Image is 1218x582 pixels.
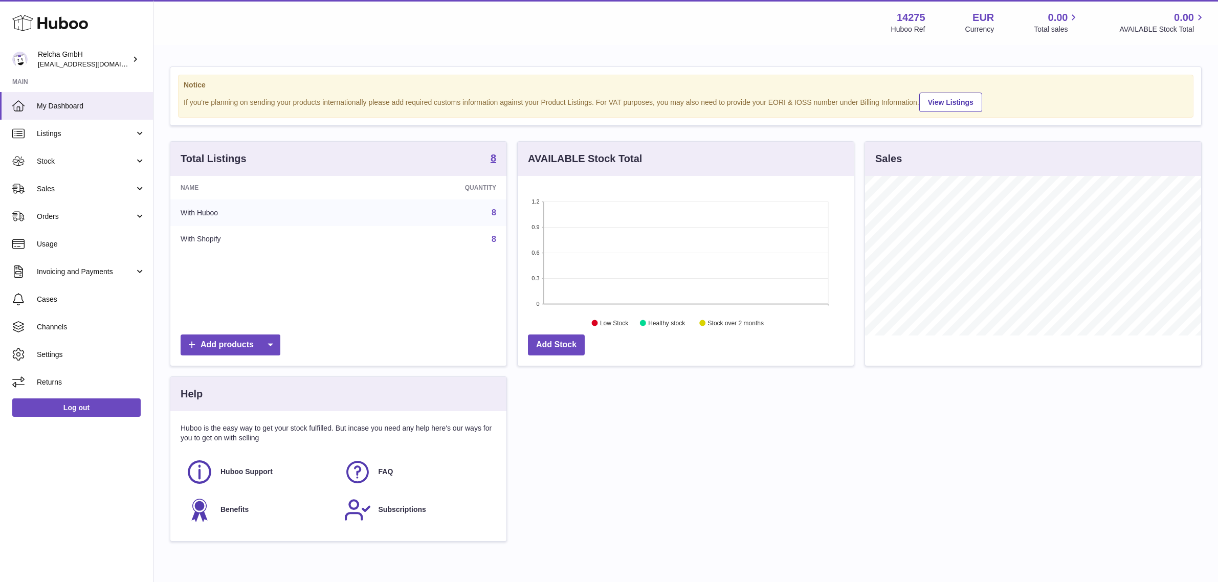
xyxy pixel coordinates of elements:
a: Add products [181,334,280,355]
text: 0.9 [532,224,539,230]
text: 0.6 [532,250,539,256]
text: Low Stock [600,320,629,327]
div: Huboo Ref [891,25,925,34]
span: Settings [37,350,145,360]
span: Huboo Support [220,467,273,477]
a: Huboo Support [186,458,334,486]
span: Orders [37,212,135,221]
h3: Sales [875,152,902,166]
a: FAQ [344,458,492,486]
a: 8 [492,235,496,243]
a: View Listings [919,93,982,112]
h3: Help [181,387,203,401]
text: 1.2 [532,198,539,205]
span: Returns [37,377,145,387]
strong: EUR [972,11,994,25]
span: Cases [37,295,145,304]
span: Sales [37,184,135,194]
span: Benefits [220,505,249,514]
div: Currency [965,25,994,34]
strong: Notice [184,80,1188,90]
a: 8 [491,153,496,165]
span: 0.00 [1174,11,1194,25]
div: If you're planning on sending your products internationally please add required customs informati... [184,91,1188,112]
text: 0.3 [532,275,539,281]
text: 0 [536,301,539,307]
a: 0.00 Total sales [1034,11,1079,34]
span: Invoicing and Payments [37,267,135,277]
strong: 8 [491,153,496,163]
text: Healthy stock [648,320,685,327]
h3: AVAILABLE Stock Total [528,152,642,166]
span: My Dashboard [37,101,145,111]
span: FAQ [379,467,393,477]
p: Huboo is the easy way to get your stock fulfilled. But incase you need any help here's our ways f... [181,423,496,443]
th: Name [170,176,351,199]
span: Total sales [1034,25,1079,34]
span: 0.00 [1048,11,1068,25]
h3: Total Listings [181,152,247,166]
th: Quantity [351,176,506,199]
a: Add Stock [528,334,585,355]
span: [EMAIL_ADDRESS][DOMAIN_NAME] [38,60,150,68]
span: AVAILABLE Stock Total [1119,25,1206,34]
span: Usage [37,239,145,249]
td: With Huboo [170,199,351,226]
a: 0.00 AVAILABLE Stock Total [1119,11,1206,34]
span: Channels [37,322,145,332]
a: 8 [492,208,496,217]
span: Listings [37,129,135,139]
span: Subscriptions [379,505,426,514]
td: With Shopify [170,226,351,253]
img: internalAdmin-14275@internal.huboo.com [12,52,28,67]
a: Subscriptions [344,496,492,524]
strong: 14275 [897,11,925,25]
a: Log out [12,398,141,417]
text: Stock over 2 months [708,320,764,327]
span: Stock [37,156,135,166]
div: Relcha GmbH [38,50,130,69]
a: Benefits [186,496,334,524]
